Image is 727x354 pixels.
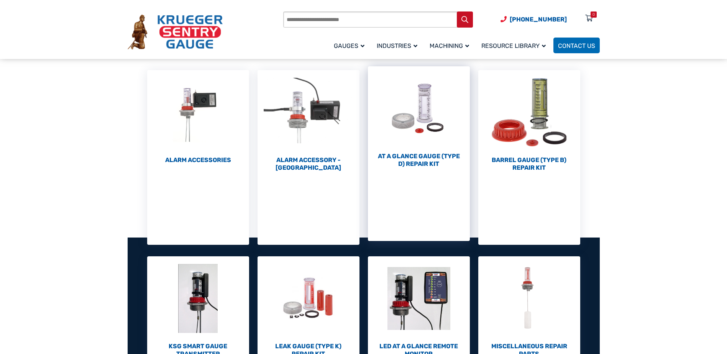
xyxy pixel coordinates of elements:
[478,70,580,154] img: Barrel Gauge (Type B) Repair Kit
[258,256,359,341] img: Leak Gauge (Type K) Repair Kit
[368,256,470,341] img: LED At A Glance Remote Monitor
[501,15,567,24] a: Phone Number (920) 434-8860
[147,70,249,154] img: Alarm Accessories
[147,256,249,341] img: KSG Smart Gauge Transmitter
[258,70,359,154] img: Alarm Accessory - DC
[592,11,595,18] div: 0
[481,42,546,49] span: Resource Library
[368,66,470,151] img: At a Glance Gauge (Type D) Repair Kit
[258,70,359,172] a: Visit product category Alarm Accessory - DC
[478,156,580,172] h2: Barrel Gauge (Type B) Repair Kit
[368,152,470,168] h2: At a Glance Gauge (Type D) Repair Kit
[372,36,425,54] a: Industries
[147,70,249,164] a: Visit product category Alarm Accessories
[377,42,417,49] span: Industries
[258,156,359,172] h2: Alarm Accessory - [GEOGRAPHIC_DATA]
[478,256,580,341] img: Miscellaneous Repair Parts
[425,36,477,54] a: Machining
[510,16,567,23] span: [PHONE_NUMBER]
[329,36,372,54] a: Gauges
[478,70,580,172] a: Visit product category Barrel Gauge (Type B) Repair Kit
[147,156,249,164] h2: Alarm Accessories
[558,42,595,49] span: Contact Us
[553,38,600,53] a: Contact Us
[334,42,364,49] span: Gauges
[477,36,553,54] a: Resource Library
[430,42,469,49] span: Machining
[128,15,223,50] img: Krueger Sentry Gauge
[368,66,470,168] a: Visit product category At a Glance Gauge (Type D) Repair Kit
